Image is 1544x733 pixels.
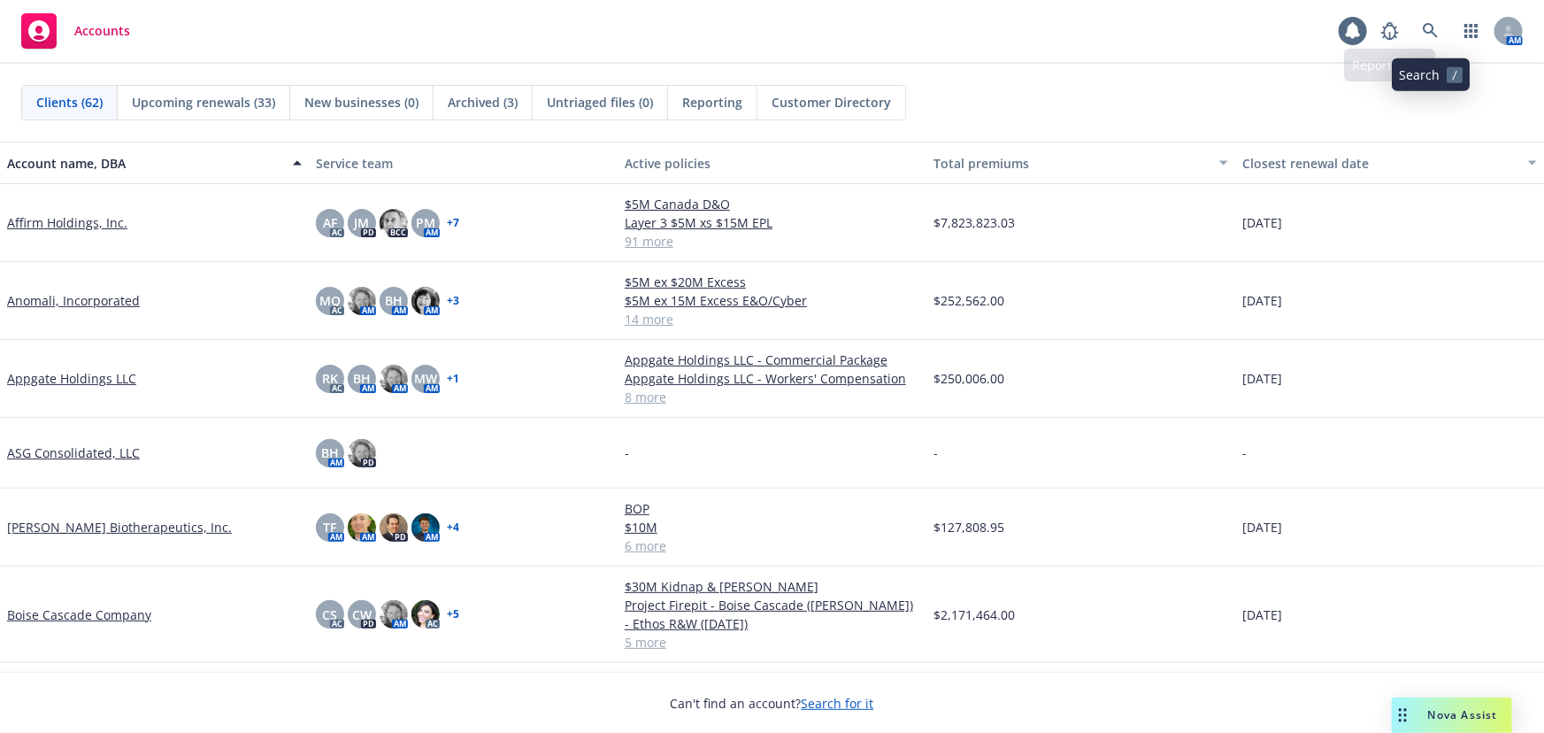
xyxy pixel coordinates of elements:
a: 6 more [625,536,919,555]
a: 8 more [625,388,919,406]
span: BH [353,369,371,388]
img: photo [380,513,408,542]
span: CS [323,606,338,624]
a: 5 more [625,633,919,652]
span: $250,006.00 [933,369,1004,388]
span: MQ [319,291,341,310]
span: JM [355,213,370,232]
a: Accounts [14,6,137,56]
a: [PERSON_NAME] Biotherapeutics, Inc. [7,518,232,536]
span: $2,171,464.00 [933,606,1015,624]
a: Appgate Holdings LLC - Workers' Compensation [625,369,919,388]
a: + 1 [447,374,459,384]
span: [DATE] [1242,213,1282,232]
span: [DATE] [1242,606,1282,624]
span: Reporting [682,93,742,112]
a: Search [1413,13,1448,49]
img: photo [348,439,376,467]
a: Boise Cascade Company [7,606,151,624]
span: Archived (3) [448,93,518,112]
span: $252,562.00 [933,291,1004,310]
img: photo [380,209,408,237]
a: + 5 [447,609,459,620]
span: AF [323,213,337,232]
img: photo [411,600,440,629]
img: photo [380,600,408,629]
span: Accounts [74,24,130,38]
a: Layer 3 $5M xs $15M EPL [625,213,919,232]
span: Can't find an account? [671,694,874,713]
span: - [625,444,629,462]
a: Project Firepit - Boise Cascade ([PERSON_NAME]) - Ethos R&W ([DATE]) [625,596,919,633]
span: - [1242,444,1247,462]
span: TF [324,518,337,536]
div: Drag to move [1392,698,1414,733]
img: photo [380,365,408,393]
a: Search for it [802,695,874,712]
a: $5M ex 15M Excess E&O/Cyber [625,291,919,310]
a: Report a Bug [1372,13,1408,49]
a: BOP [625,499,919,518]
span: [DATE] [1242,518,1282,536]
div: Closest renewal date [1242,154,1517,173]
button: Total premiums [926,142,1235,184]
a: + 3 [447,296,459,306]
span: $7,823,823.03 [933,213,1015,232]
img: photo [411,513,440,542]
span: PM [416,213,435,232]
span: BH [385,291,403,310]
span: Clients (62) [36,93,103,112]
button: Nova Assist [1392,698,1512,733]
span: Nova Assist [1428,707,1498,722]
span: Untriaged files (0) [547,93,653,112]
button: Active policies [618,142,926,184]
a: 14 more [625,310,919,328]
a: $5M Canada D&O [625,195,919,213]
a: ASG Consolidated, LLC [7,444,140,462]
span: RK [322,369,338,388]
a: Appgate Holdings LLC - Commercial Package [625,351,919,369]
img: photo [348,513,376,542]
a: $30M Kidnap & [PERSON_NAME] [625,577,919,596]
button: Closest renewal date [1235,142,1544,184]
a: Affirm Holdings, Inc. [7,213,127,232]
span: - [933,444,938,462]
span: CW [352,606,372,624]
a: Appgate Holdings LLC [7,369,136,388]
div: Service team [316,154,611,173]
button: Service team [309,142,618,184]
img: photo [348,287,376,315]
span: [DATE] [1242,369,1282,388]
span: Upcoming renewals (33) [132,93,275,112]
span: $127,808.95 [933,518,1004,536]
span: [DATE] [1242,291,1282,310]
a: 91 more [625,232,919,251]
span: BH [321,444,339,462]
span: New businesses (0) [304,93,419,112]
a: $10M [625,518,919,536]
span: Customer Directory [772,93,891,112]
div: Active policies [625,154,919,173]
a: Anomali, Incorporated [7,291,140,310]
span: MW [414,369,437,388]
div: Account name, DBA [7,154,282,173]
a: Switch app [1454,13,1489,49]
a: + 4 [447,522,459,533]
div: Total premiums [933,154,1209,173]
img: photo [411,287,440,315]
a: $5M ex $20M Excess [625,273,919,291]
a: + 7 [447,218,459,228]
